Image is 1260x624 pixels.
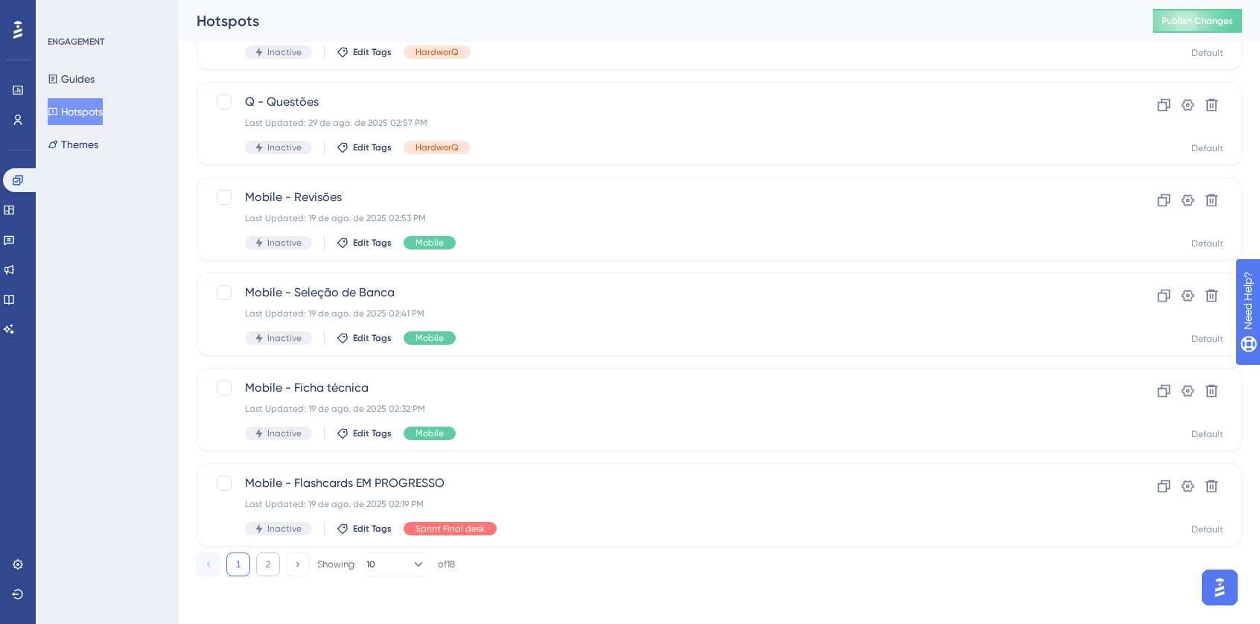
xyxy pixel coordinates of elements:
span: Mobile - Revisões [245,188,1075,206]
span: Need Help? [35,4,93,22]
span: Inactive [267,237,302,249]
button: Publish Changes [1153,9,1242,33]
button: Edit Tags [337,523,392,535]
div: Last Updated: 19 de ago. de 2025 02:19 PM [245,498,1075,510]
div: Hotspots [197,10,1116,31]
button: Edit Tags [337,427,392,439]
span: Inactive [267,46,302,58]
span: Edit Tags [353,46,392,58]
button: Guides [48,66,95,92]
span: Mobile [416,427,444,439]
span: Publish Changes [1162,15,1233,27]
button: Edit Tags [337,46,392,58]
span: Edit Tags [353,332,392,344]
div: Default [1191,333,1224,345]
span: Mobile - Seleção de Banca [245,284,1075,302]
button: Themes [48,131,98,158]
span: 10 [366,558,375,570]
button: 1 [226,553,250,576]
span: Q - Questões [245,93,1075,111]
span: Mobile [416,237,444,249]
div: Last Updated: 19 de ago. de 2025 02:53 PM [245,212,1075,224]
div: Last Updated: 29 de ago. de 2025 02:57 PM [245,117,1075,129]
span: Inactive [267,141,302,153]
span: Inactive [267,523,302,535]
span: Mobile - Flashcards EM PROGRESSO [245,474,1075,492]
div: Default [1191,238,1224,249]
span: Mobile - Ficha técnica [245,379,1075,397]
div: Default [1191,523,1224,535]
span: Mobile [416,332,444,344]
div: Default [1191,142,1224,154]
button: Hotspots [48,98,103,125]
span: Edit Tags [353,141,392,153]
button: 2 [256,553,280,576]
div: Default [1191,428,1224,440]
div: Last Updated: 19 de ago. de 2025 02:32 PM [245,403,1075,415]
div: ENGAGEMENT [48,36,104,48]
span: HardworQ [416,46,459,58]
span: Inactive [267,332,302,344]
div: Default [1191,47,1224,59]
span: Sprint Final desk [416,523,485,535]
button: 10 [366,553,426,576]
button: Edit Tags [337,237,392,249]
div: Last Updated: 19 de ago. de 2025 02:41 PM [245,308,1075,319]
span: Edit Tags [353,237,392,249]
span: Edit Tags [353,523,392,535]
button: Edit Tags [337,332,392,344]
iframe: UserGuiding AI Assistant Launcher [1197,565,1242,610]
span: Inactive [267,427,302,439]
button: Edit Tags [337,141,392,153]
span: HardworQ [416,141,459,153]
span: Edit Tags [353,427,392,439]
div: Showing [317,558,354,571]
div: of 18 [438,558,455,571]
